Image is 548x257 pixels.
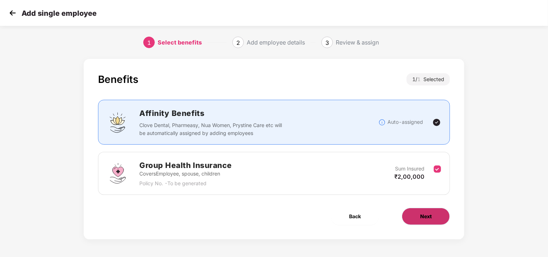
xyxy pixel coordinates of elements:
[22,9,97,18] p: Add single employee
[325,39,329,46] span: 3
[336,37,379,48] div: Review & assign
[395,165,424,173] p: Sum Insured
[139,159,232,171] h2: Group Health Insurance
[387,118,423,126] p: Auto-assigned
[402,208,450,225] button: Next
[139,107,379,119] h2: Affinity Benefits
[331,208,379,225] button: Back
[379,119,386,126] img: svg+xml;base64,PHN2ZyBpZD0iSW5mb18tXzMyeDMyIiBkYXRhLW5hbWU9IkluZm8gLSAzMngzMiIgeG1sbnM9Imh0dHA6Ly...
[139,179,232,187] p: Policy No. - To be generated
[432,118,441,127] img: svg+xml;base64,PHN2ZyBpZD0iVGljay0yNHgyNCIgeG1sbnM9Imh0dHA6Ly93d3cudzMub3JnLzIwMDAvc3ZnIiB3aWR0aD...
[7,8,18,18] img: svg+xml;base64,PHN2ZyB4bWxucz0iaHR0cDovL3d3dy53My5vcmcvMjAwMC9zdmciIHdpZHRoPSIzMCIgaGVpZ2h0PSIzMC...
[394,173,424,180] span: ₹2,00,000
[139,121,283,137] p: Clove Dental, Pharmeasy, Nua Women, Prystine Care etc will be automatically assigned by adding em...
[107,163,129,184] img: svg+xml;base64,PHN2ZyBpZD0iR3JvdXBfSGVhbHRoX0luc3VyYW5jZSIgZGF0YS1uYW1lPSJHcm91cCBIZWFsdGggSW5zdX...
[98,73,138,85] div: Benefits
[420,212,432,220] span: Next
[236,39,240,46] span: 2
[158,37,202,48] div: Select benefits
[349,212,361,220] span: Back
[407,73,450,85] div: 1 / Selected
[417,76,423,82] span: 1
[139,170,232,178] p: Covers Employee, spouse, children
[147,39,151,46] span: 1
[247,37,305,48] div: Add employee details
[107,112,129,133] img: svg+xml;base64,PHN2ZyBpZD0iQWZmaW5pdHlfQmVuZWZpdHMiIGRhdGEtbmFtZT0iQWZmaW5pdHkgQmVuZWZpdHMiIHhtbG...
